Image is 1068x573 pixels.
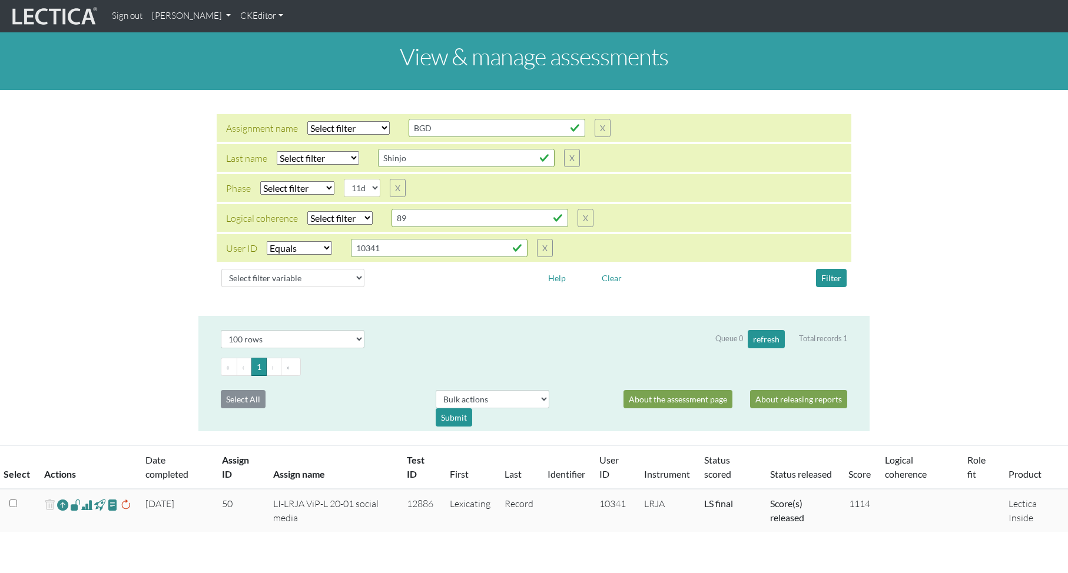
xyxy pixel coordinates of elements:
[266,446,400,489] th: Assign name
[599,454,619,479] a: User ID
[400,489,443,532] td: 12886
[57,497,68,514] a: Reopen
[715,330,847,348] div: Queue 0 Total records 1
[226,151,267,165] div: Last name
[450,468,469,479] a: First
[81,498,92,512] span: Analyst score
[221,358,847,376] ul: Pagination
[623,390,732,408] a: About the assessment page
[770,498,804,523] a: Basic released = basic report without a score has been released, Score(s) released = for Lectica ...
[107,498,118,511] span: view
[147,5,236,28] a: [PERSON_NAME]
[505,468,522,479] a: Last
[750,390,847,408] a: About releasing reports
[1001,489,1068,532] td: Lectica Inside
[537,239,553,257] button: X
[226,211,298,225] div: Logical coherence
[543,271,571,282] a: Help
[770,468,832,479] a: Status released
[748,330,785,348] button: refresh
[548,468,585,479] a: Identifier
[226,181,251,195] div: Phase
[107,5,147,28] a: Sign out
[1009,468,1042,479] a: Product
[497,489,540,532] td: Record
[592,489,637,532] td: 10341
[37,446,138,489] th: Actions
[578,209,593,227] button: X
[848,468,871,479] a: Score
[816,269,847,287] button: Filter
[543,269,571,287] button: Help
[94,498,105,511] span: view
[704,498,733,509] a: Completed = assessment has been completed; CS scored = assessment has been CLAS scored; LS scored...
[849,498,870,509] span: 1114
[885,454,927,479] a: Logical coherence
[138,489,215,532] td: [DATE]
[596,269,627,287] button: Clear
[221,390,266,408] button: Select All
[44,497,55,514] span: delete
[226,241,257,255] div: User ID
[644,468,690,479] a: Instrument
[595,119,611,137] button: X
[215,489,267,532] td: 50
[266,489,400,532] td: LI-LRJA ViP-L 20-01 social media
[215,446,267,489] th: Assign ID
[70,498,81,511] span: view
[704,454,731,479] a: Status scored
[637,489,697,532] td: LRJA
[226,121,298,135] div: Assignment name
[967,454,986,479] a: Role fit
[400,446,443,489] th: Test ID
[443,489,497,532] td: Lexicating
[251,358,267,376] button: Go to page 1
[145,454,188,479] a: Date completed
[9,5,98,28] img: lecticalive
[120,498,131,512] span: rescore
[390,179,406,197] button: X
[436,408,472,427] div: Submit
[564,149,580,167] button: X
[236,5,288,28] a: CKEditor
